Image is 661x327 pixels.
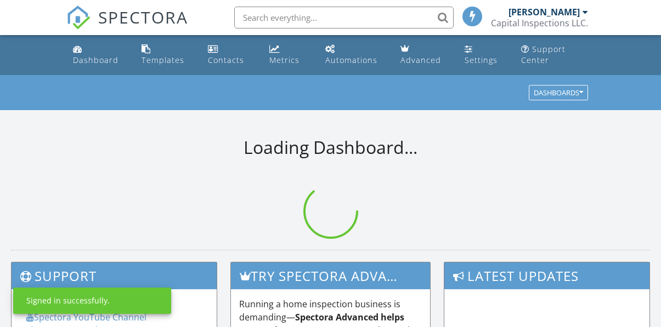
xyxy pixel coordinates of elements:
[26,311,146,323] a: Spectora YouTube Channel
[142,55,184,65] div: Templates
[269,55,300,65] div: Metrics
[325,55,377,65] div: Automations
[231,262,430,289] h3: Try spectora advanced [DATE]
[234,7,454,28] input: Search everything...
[66,5,91,30] img: The Best Home Inspection Software - Spectora
[521,44,566,65] div: Support Center
[12,262,217,289] h3: Support
[509,7,580,18] div: [PERSON_NAME]
[396,39,451,71] a: Advanced
[444,262,649,289] h3: Latest Updates
[265,39,312,71] a: Metrics
[491,18,588,28] div: Capital Inspections LLC.
[534,89,583,97] div: Dashboards
[460,39,508,71] a: Settings
[98,5,188,28] span: SPECTORA
[208,55,244,65] div: Contacts
[66,15,188,38] a: SPECTORA
[465,55,498,65] div: Settings
[204,39,256,71] a: Contacts
[400,55,441,65] div: Advanced
[26,295,110,306] div: Signed in successfully.
[529,85,588,101] button: Dashboards
[69,39,129,71] a: Dashboard
[321,39,387,71] a: Automations (Basic)
[73,55,118,65] div: Dashboard
[517,39,593,71] a: Support Center
[137,39,195,71] a: Templates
